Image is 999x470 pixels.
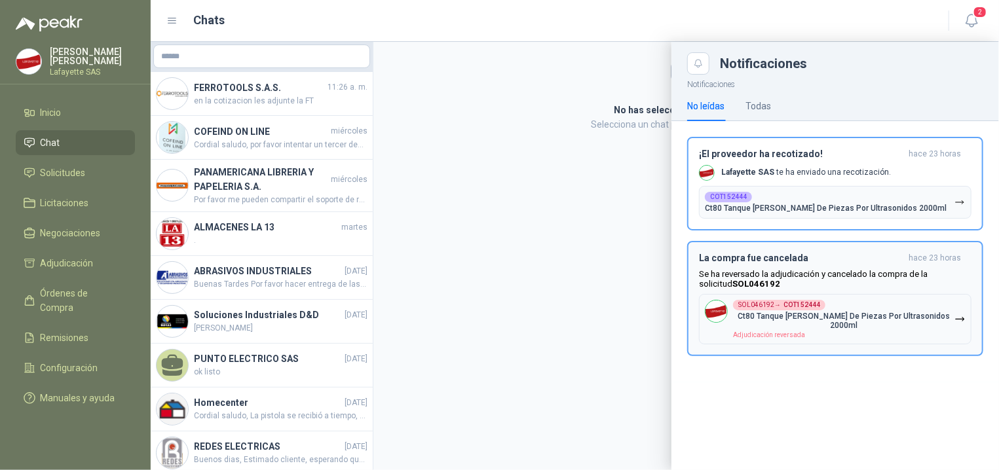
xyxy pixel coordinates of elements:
[41,331,89,345] span: Remisiones
[41,105,62,120] span: Inicio
[194,11,225,29] h1: Chats
[50,68,135,76] p: Lafayette SAS
[41,361,98,375] span: Configuración
[699,269,971,289] p: Se ha reversado la adjudicación y cancelado la compra de la solicitud
[16,130,135,155] a: Chat
[960,9,983,33] button: 2
[16,160,135,185] a: Solicitudes
[41,226,101,240] span: Negociaciones
[687,52,709,75] button: Close
[16,281,135,320] a: Órdenes de Compra
[41,196,89,210] span: Licitaciones
[700,166,714,180] img: Company Logo
[16,16,83,31] img: Logo peakr
[16,49,41,74] img: Company Logo
[732,279,780,289] b: SOL046192
[16,386,135,410] a: Manuales y ayuda
[699,149,903,160] h3: ¡El proveedor ha recotizado!
[721,168,774,177] b: Lafayette SAS
[16,100,135,125] a: Inicio
[720,57,983,70] div: Notificaciones
[16,251,135,276] a: Adjudicación
[705,204,947,213] p: Ct80 Tanque [PERSON_NAME] De Piezas Por Ultrasonidos 2000ml
[41,286,123,315] span: Órdenes de Compra
[699,294,971,344] button: Company LogoSOL046192→COT152444Ct80 Tanque [PERSON_NAME] De Piezas Por Ultrasonidos 2000mlAdjudic...
[973,6,987,18] span: 2
[41,256,94,270] span: Adjudicación
[16,190,135,215] a: Licitaciones
[733,300,825,310] div: SOL046192 →
[745,99,771,113] div: Todas
[16,325,135,350] a: Remisiones
[687,99,725,113] div: No leídas
[41,391,115,405] span: Manuales y ayuda
[733,312,954,330] p: Ct80 Tanque [PERSON_NAME] De Piezas Por Ultrasonidos 2000ml
[710,194,747,200] b: COT152444
[16,355,135,380] a: Configuración
[687,137,983,230] button: ¡El proveedor ha recotizado!hace 23 horas Company LogoLafayette SAS te ha enviado una recotizació...
[909,149,961,160] span: hace 23 horas
[783,302,820,308] b: COT152444
[699,253,903,264] h3: La compra fue cancelada
[699,186,971,219] button: COT152444Ct80 Tanque [PERSON_NAME] De Piezas Por Ultrasonidos 2000ml
[41,136,60,150] span: Chat
[687,241,983,356] button: La compra fue canceladahace 23 horas Se ha reversado la adjudicación y cancelado la compra de la ...
[671,75,999,91] p: Notificaciones
[16,221,135,245] a: Negociaciones
[909,253,961,264] span: hace 23 horas
[733,331,805,338] span: Adjudicación reversada
[706,300,727,322] img: Company Logo
[721,167,891,178] p: te ha enviado una recotización.
[50,47,135,65] p: [PERSON_NAME] [PERSON_NAME]
[41,166,86,180] span: Solicitudes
